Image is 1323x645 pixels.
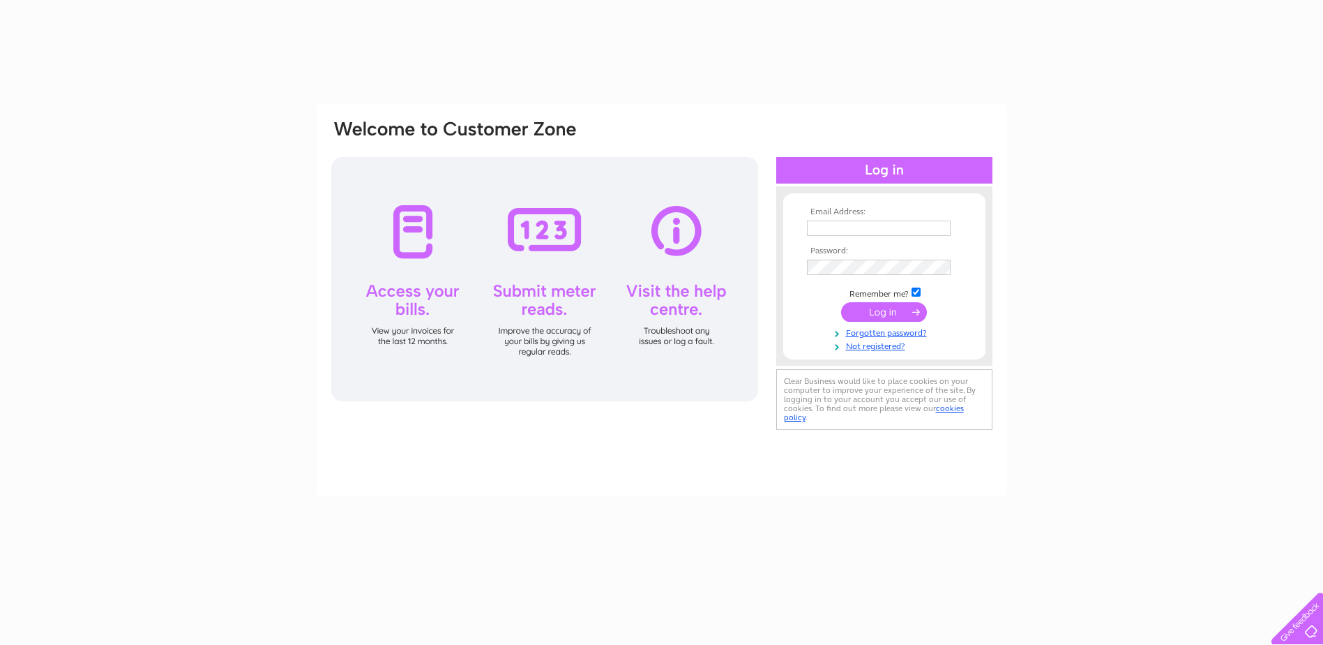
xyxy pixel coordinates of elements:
[776,369,992,430] div: Clear Business would like to place cookies on your computer to improve your experience of the sit...
[803,207,965,217] th: Email Address:
[784,403,964,422] a: cookies policy
[807,325,965,339] a: Forgotten password?
[803,246,965,256] th: Password:
[803,286,965,299] td: Remember me?
[807,339,965,352] a: Not registered?
[841,302,927,322] input: Submit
